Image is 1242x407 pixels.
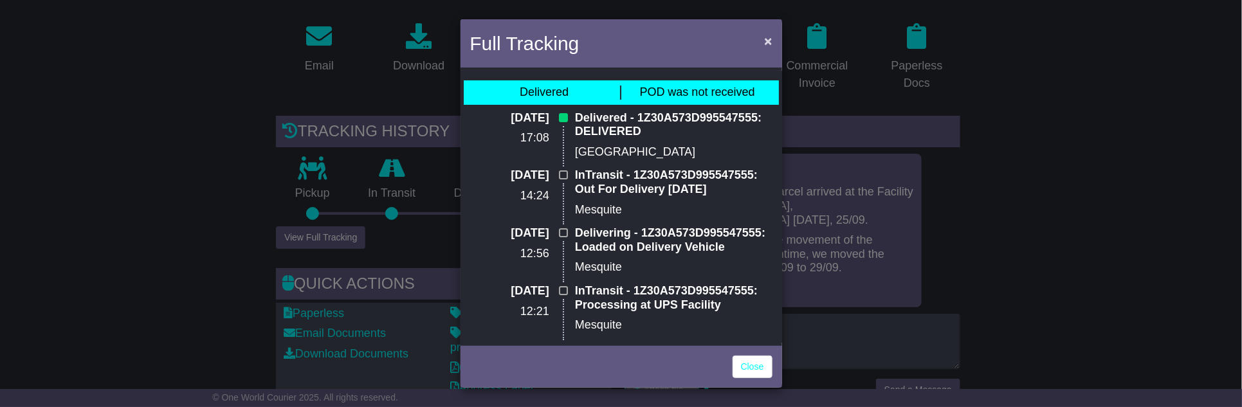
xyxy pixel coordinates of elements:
p: [GEOGRAPHIC_DATA] [575,145,772,159]
a: Close [733,356,772,378]
p: Delivering - 1Z30A573D995547555: Loaded on Delivery Vehicle [575,226,772,254]
p: InTransit - 1Z30A573D995547555: Out For Delivery [DATE] [575,168,772,196]
p: Mesquite [575,203,772,217]
span: POD was not received [639,86,754,98]
span: × [764,33,772,48]
p: [DATE] [470,342,549,356]
p: Mesquite [575,318,772,332]
h4: Full Tracking [470,29,580,58]
p: 17:08 [470,131,549,145]
p: Delivered - 1Z30A573D995547555: DELIVERED [575,111,772,139]
p: [DATE] [470,226,549,240]
p: [DATE] [470,284,549,298]
p: 14:24 [470,189,549,203]
p: [DATE] [470,111,549,125]
div: Delivered [520,86,569,100]
p: 12:21 [470,305,549,319]
p: InTransit - 1Z30A573D995547555: Processing at UPS Facility [575,284,772,312]
p: [DATE] [470,168,549,183]
p: Mesquite [575,260,772,275]
p: 12:56 [470,247,549,261]
button: Close [758,28,778,54]
p: InTransit - 1Z30A573D995547555: Arrived at Facility [575,342,772,370]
